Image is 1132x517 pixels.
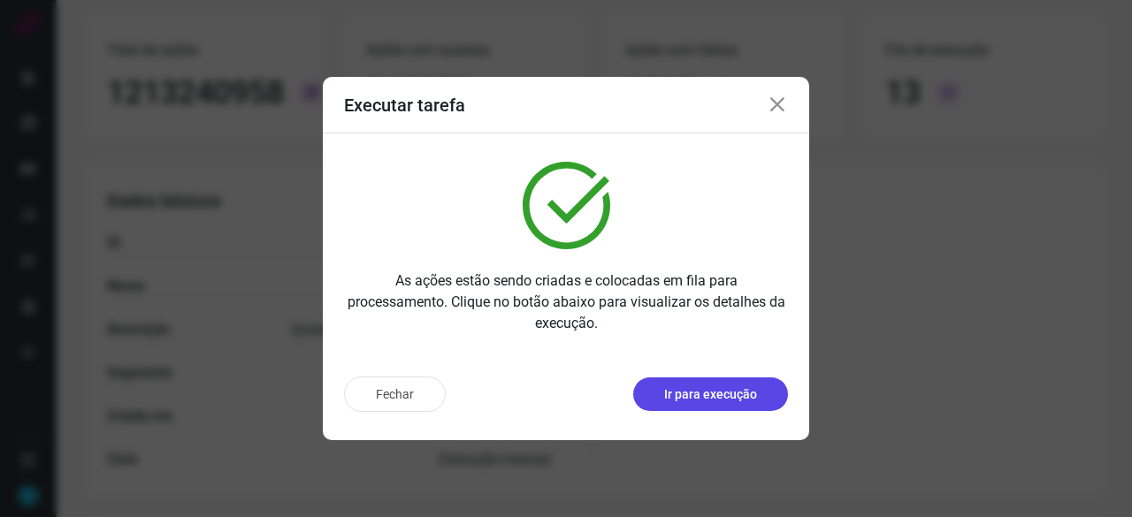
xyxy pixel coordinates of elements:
[344,270,788,334] p: As ações estão sendo criadas e colocadas em fila para processamento. Clique no botão abaixo para ...
[523,162,610,249] img: verified.svg
[344,95,465,116] h3: Executar tarefa
[633,377,788,411] button: Ir para execução
[664,385,757,404] p: Ir para execução
[344,376,446,412] button: Fechar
